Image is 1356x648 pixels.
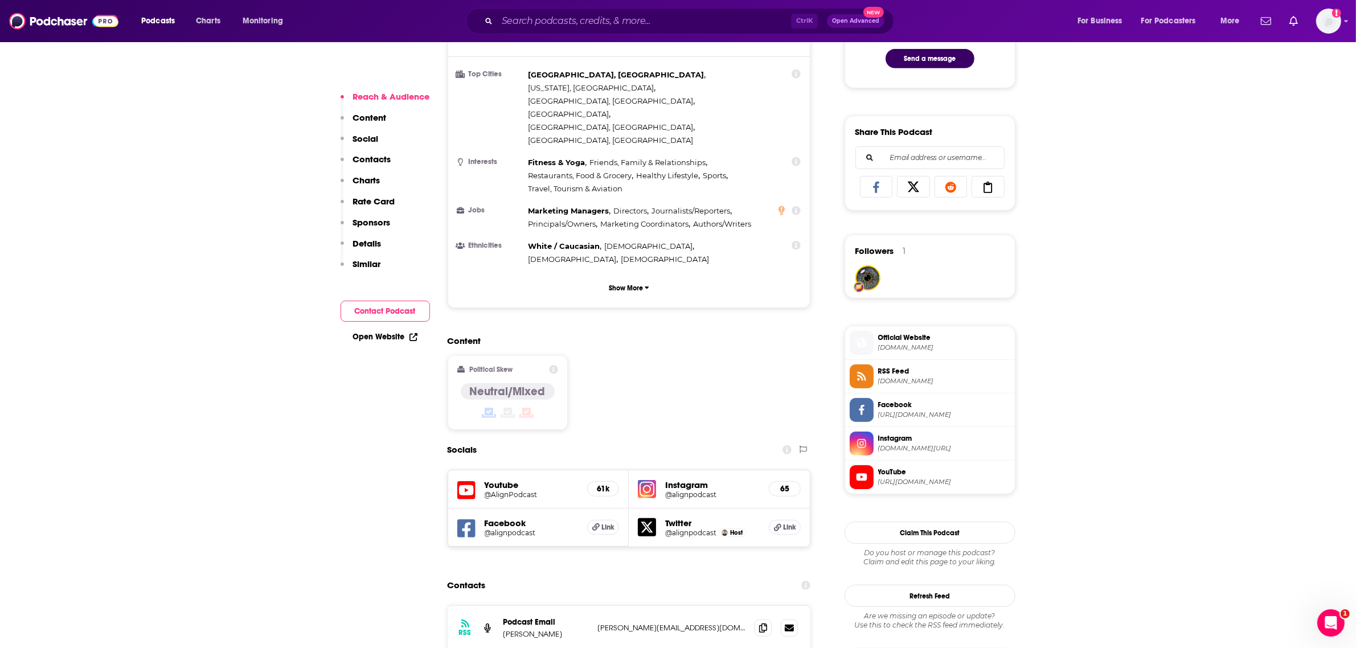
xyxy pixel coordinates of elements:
p: Rate Card [353,196,395,207]
span: Host [730,529,743,536]
span: , [529,108,611,121]
div: Search podcasts, credits, & more... [477,8,905,34]
p: Similar [353,259,381,269]
span: [GEOGRAPHIC_DATA], [GEOGRAPHIC_DATA] [529,70,704,79]
span: Logged in as gabrielle.gantz [1316,9,1341,34]
span: Facebook [878,400,1010,410]
span: , [529,218,598,231]
p: Contacts [353,154,391,165]
span: Podcasts [141,13,175,29]
span: [GEOGRAPHIC_DATA] [529,109,609,118]
a: @alignpodcast [665,490,760,499]
span: Fitness & Yoga [529,158,585,167]
a: Show notifications dropdown [1256,11,1276,31]
p: Social [353,133,379,144]
span: Healthy Lifestyle [636,171,698,180]
span: Official Website [878,333,1010,343]
h5: Youtube [485,479,579,490]
button: Send a message [886,49,974,68]
button: open menu [1212,12,1254,30]
img: Podchaser - Follow, Share and Rate Podcasts [9,10,118,32]
button: open menu [1134,12,1212,30]
span: [DEMOGRAPHIC_DATA] [529,255,617,264]
a: Share on Reddit [935,176,968,198]
img: Aaron Alexander [722,530,728,536]
a: Share on X/Twitter [897,176,930,198]
span: More [1220,13,1240,29]
span: , [589,156,707,169]
span: Ctrl K [791,14,818,28]
span: alignpodcast.com [878,343,1010,352]
button: Show More [457,277,801,298]
h5: 61k [597,484,609,494]
h5: Twitter [665,518,760,528]
button: Social [341,133,379,154]
span: [DEMOGRAPHIC_DATA] [621,255,709,264]
a: Official Website[DOMAIN_NAME] [850,331,1010,355]
p: Sponsors [353,217,391,228]
span: Link [601,523,614,532]
h3: Interests [457,158,524,166]
span: RSS Feed [878,366,1010,376]
h2: Socials [448,439,477,461]
a: Facebook[URL][DOMAIN_NAME] [850,398,1010,422]
iframe: Intercom live chat [1317,609,1345,637]
span: , [529,121,695,134]
h5: Facebook [485,518,579,528]
span: , [613,204,649,218]
a: @alignpodcast [485,528,579,537]
button: Show profile menu [1316,9,1341,34]
button: Details [341,238,382,259]
p: Reach & Audience [353,91,430,102]
span: [US_STATE], [GEOGRAPHIC_DATA] [529,83,654,92]
span: Monitoring [243,13,283,29]
span: Instagram [878,433,1010,444]
img: User Profile [1316,9,1341,34]
span: , [636,169,700,182]
span: , [529,169,634,182]
span: https://www.facebook.com/alignpodcast [878,411,1010,419]
h2: Contacts [448,575,486,596]
button: Similar [341,259,381,280]
a: Instagram[DOMAIN_NAME][URL] [850,432,1010,456]
a: @AlignPodcast [485,490,579,499]
span: , [604,240,694,253]
button: Rate Card [341,196,395,217]
h3: Share This Podcast [855,126,933,137]
span: Marketing Coordinators [600,219,689,228]
span: , [529,240,602,253]
button: open menu [1070,12,1137,30]
span: , [529,204,611,218]
h2: Content [448,335,802,346]
a: Show notifications dropdown [1285,11,1302,31]
span: [GEOGRAPHIC_DATA], [GEOGRAPHIC_DATA] [529,136,694,145]
a: @alignpodcast [665,528,716,537]
h5: Instagram [665,479,760,490]
span: [GEOGRAPHIC_DATA], [GEOGRAPHIC_DATA] [529,122,694,132]
span: For Podcasters [1141,13,1196,29]
a: Open Website [353,332,417,342]
span: Sports [703,171,726,180]
span: Do you host or manage this podcast? [845,548,1015,557]
button: Reach & Audience [341,91,430,112]
h3: Jobs [457,207,524,214]
button: Charts [341,175,380,196]
div: Are we missing an episode or update? Use this to check the RSS feed immediately. [845,612,1015,630]
a: Copy Link [972,176,1005,198]
span: , [652,204,732,218]
span: Followers [855,245,894,256]
input: Search podcasts, credits, & more... [497,12,791,30]
span: Journalists/Reporters [652,206,730,215]
span: Link [783,523,796,532]
button: Contacts [341,154,391,175]
span: 1 [1341,609,1350,618]
span: , [600,218,690,231]
button: Contact Podcast [341,301,430,322]
span: Directors [613,206,647,215]
img: keaganjamesbrowne [857,266,879,289]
